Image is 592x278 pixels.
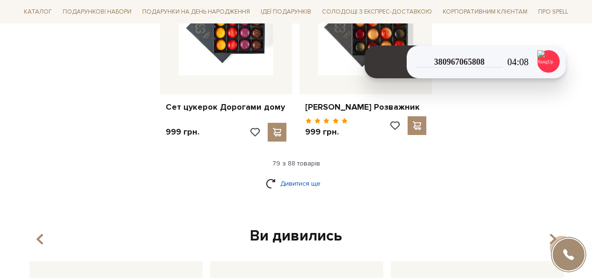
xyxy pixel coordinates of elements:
a: Солодощі з експрес-доставкою [318,4,436,20]
a: Сет цукерок Дорогами дому [166,102,287,113]
span: Ідеї подарунків [257,5,315,19]
div: Ви дивились [26,226,567,246]
span: Про Spell [534,5,572,19]
span: Подарунки на День народження [139,5,254,19]
a: Дивитися ще [266,175,327,192]
p: 999 грн. [166,127,199,137]
a: [PERSON_NAME] Розважник [305,102,426,113]
div: 79 з 88 товарів [16,159,576,168]
a: Корпоративним клієнтам [439,4,531,20]
span: Подарункові набори [59,5,135,19]
p: 999 грн. [305,127,348,137]
span: Каталог [20,5,56,19]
